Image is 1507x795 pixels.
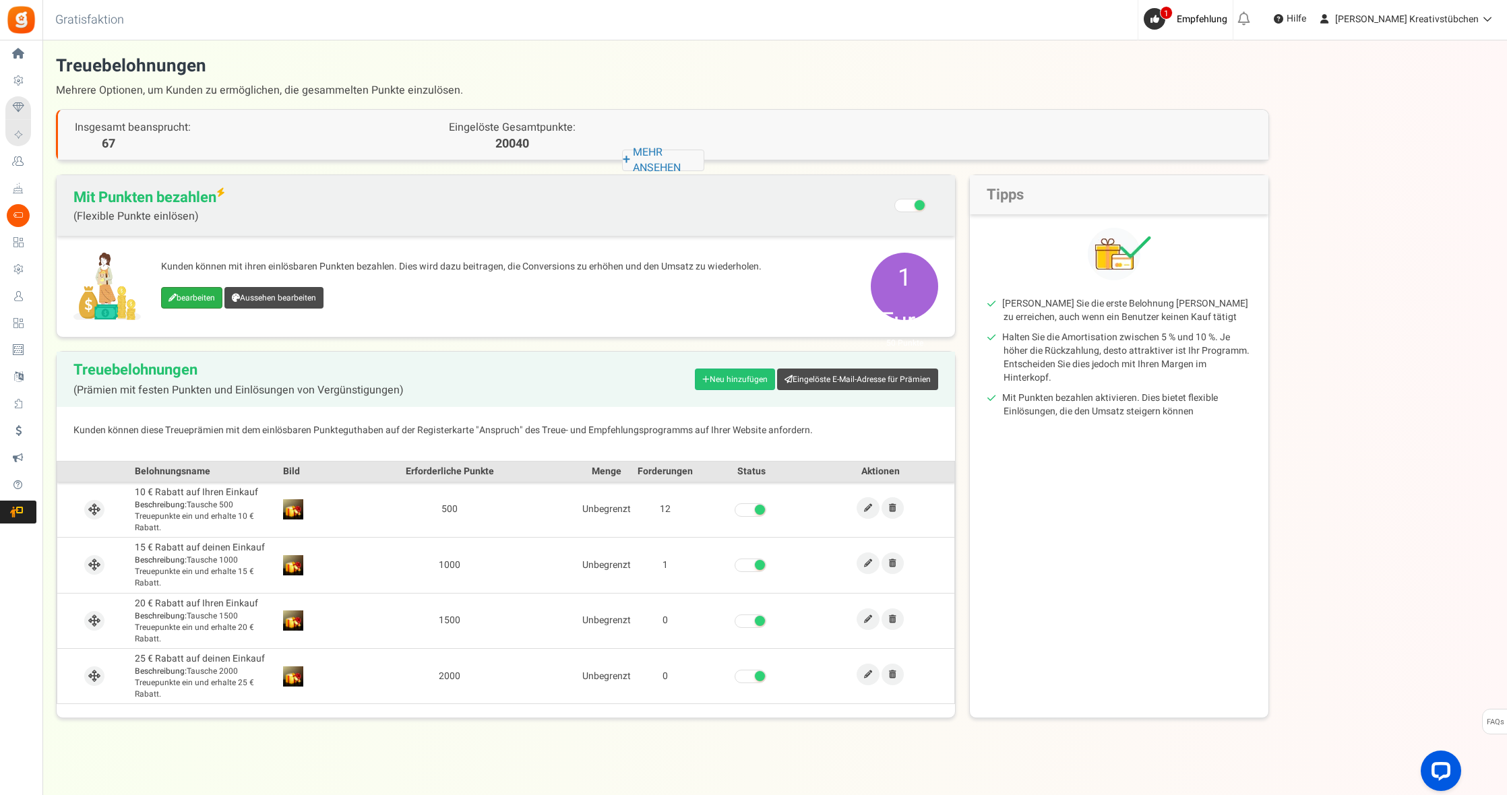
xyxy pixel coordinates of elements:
[131,593,280,648] td: 20 € Rabatt auf Ihren Einkauf
[882,497,904,519] a: entfernen
[56,78,1269,102] span: Mehrere Optionen, um Kunden zu ermöglichen, die gesammelten Punkte einzulösen.
[131,648,280,703] td: 25 € Rabatt auf deinen Einkauf
[1335,12,1479,26] span: [PERSON_NAME] Kreativstübchen
[135,666,276,700] span: Tausche 2000 Treuepunkte ein und erhalte 25 € Rabatt.
[807,461,955,482] th: Aktionen
[579,538,634,593] td: Unbegrenzt
[73,210,224,222] span: (Flexible Punkte einlösen)
[131,538,280,593] td: 15 € Rabatt auf deinen Einkauf
[857,552,880,574] a: bearbeiten
[882,608,904,630] a: entfernen
[579,593,634,648] td: Unbegrenzt
[634,482,696,537] td: 12
[56,54,1269,102] h1: Treuebelohnungen
[1144,8,1233,30] a: 1 Empfehlung
[579,648,634,703] td: Unbegrenzt
[75,135,142,153] span: 67
[283,499,303,519] img: Belohnung
[283,555,303,575] img: Belohnung
[224,287,324,309] a: Aussehen bearbeiten
[320,538,579,593] td: 1000
[1268,8,1312,30] a: Hilfe
[1004,297,1252,324] li: [PERSON_NAME] Sie die erste Belohnung [PERSON_NAME] zu erreichen, auch wenn ein Benutzer keinen K...
[1088,228,1151,280] img: Tipps
[857,608,880,630] a: bearbeiten
[857,497,880,519] a: bearbeiten
[135,554,276,589] span: Tausche 1000 Treuepunkte ein und erhalte 15 € Rabatt.
[777,369,938,390] a: Eingelöste E-Mail-Adresse für Prämien
[161,260,857,274] p: Kunden können mit ihren einlösbaren Punkten bezahlen. Dies wird dazu beitragen, die Conversions z...
[320,482,579,537] td: 500
[135,499,187,511] b: Beschreibung:
[882,552,904,574] a: entfernen
[1004,391,1252,418] li: Mit Punkten bezahlen aktivieren. Dies bietet flexible Einlösungen, die den Umsatz steigern können
[1486,709,1504,735] span: FAQs
[135,665,187,677] b: Beschreibung:
[283,610,303,631] img: Belohnung
[1177,12,1227,26] span: Empfehlung
[283,666,303,687] img: Belohnung
[131,461,280,482] th: Belohnungsname
[135,499,276,534] span: Tausche 500 Treuepunkte ein und erhalte 10 € Rabatt.
[320,593,579,648] td: 1500
[696,461,807,482] th: Status
[320,648,579,703] td: 2000
[634,461,696,482] th: Forderungen
[73,385,404,397] span: (Prämien mit festen Punkten und Einlösungen von Vergünstigungen)
[361,120,663,135] p: Eingelöste Gesamtpunkte:
[579,482,634,537] td: Unbegrenzt
[695,369,775,390] a: Neu hinzufügen
[131,482,280,537] td: 10 € Rabatt auf Ihren Einkauf
[73,189,224,222] span: Mit Punkten bezahlen
[623,150,633,170] strong: +
[135,610,276,645] span: Tausche 1500 Treuepunkte ein und erhalte 20 € Rabatt.
[75,119,191,135] span: Insgesamt beansprucht:
[280,461,320,482] th: Bild
[970,175,1268,214] h2: Tipps
[361,135,663,153] p: 20040
[1160,6,1173,20] span: 1
[874,337,935,349] small: 50 Punkte
[882,664,904,685] a: entfernen
[135,610,187,622] b: Beschreibung:
[634,593,696,648] td: 0
[634,538,696,593] td: 1
[634,648,696,703] td: 0
[73,362,404,397] h2: Treuebelohnungen
[320,461,579,482] th: Erforderliche Punkte
[1283,12,1306,26] span: Hilfe
[622,150,704,171] i: MEHR ANSEHEN
[871,253,938,320] span: 1 Euro
[857,664,880,685] a: bearbeiten
[579,461,634,482] th: Menge
[73,253,141,320] img: Mit Punkten bezahlen
[135,554,187,566] b: Beschreibung:
[6,5,36,35] img: Gratisfaktion
[161,287,222,309] a: bearbeiten
[73,424,938,437] p: Kunden können diese Treueprämien mit dem einlösbaren Punkteguthaben auf der Registerkarte "Anspru...
[1004,331,1252,385] li: Halten Sie die Amortisation zwischen 5 % und 10 %. Je höher die Rückzahlung, desto attraktiver is...
[40,7,139,34] h3: Gratisfaktion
